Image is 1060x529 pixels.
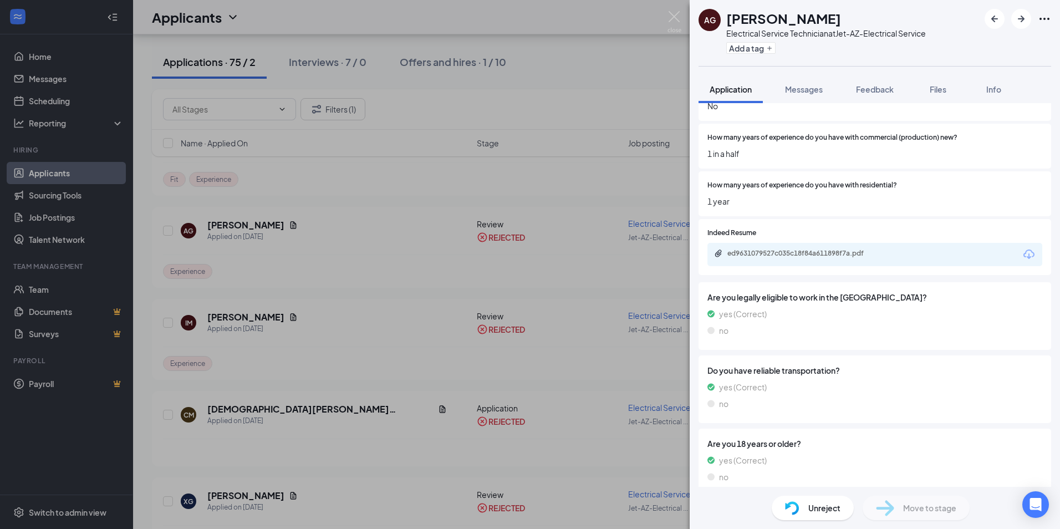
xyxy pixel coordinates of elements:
span: Are you legally eligible to work in the [GEOGRAPHIC_DATA]? [707,291,1042,303]
div: Electrical Service Technician at Jet-AZ-Electrical Service [726,28,926,39]
svg: ArrowRight [1015,12,1028,26]
svg: Download [1022,248,1036,261]
span: yes (Correct) [719,308,767,320]
span: no [719,398,728,410]
span: No [707,100,1042,112]
span: yes (Correct) [719,454,767,466]
h1: [PERSON_NAME] [726,9,841,28]
span: yes (Correct) [719,381,767,393]
span: Feedback [856,84,894,94]
div: AG [704,14,716,26]
button: ArrowLeftNew [985,9,1005,29]
svg: Plus [766,45,773,52]
button: PlusAdd a tag [726,42,776,54]
div: ed9631079527c035c18f84a611898f7a.pdf [727,249,883,258]
span: 1 in a half [707,147,1042,160]
span: How many years of experience do you have with commercial (production) new? [707,133,957,143]
span: no [719,471,728,483]
div: Open Intercom Messenger [1022,491,1049,518]
span: Do you have reliable transportation? [707,364,1042,377]
span: Messages [785,84,823,94]
a: Papercliped9631079527c035c18f84a611898f7a.pdf [714,249,894,260]
span: How many years of experience do you have with residential? [707,180,897,191]
span: Unreject [808,502,840,514]
span: no [719,324,728,337]
span: Are you 18 years or older? [707,438,1042,450]
span: Info [986,84,1001,94]
span: Indeed Resume [707,228,756,238]
svg: Paperclip [714,249,723,258]
span: Move to stage [903,502,956,514]
span: Application [710,84,752,94]
button: ArrowRight [1011,9,1031,29]
span: 1 year [707,195,1042,207]
span: Files [930,84,946,94]
svg: ArrowLeftNew [988,12,1001,26]
svg: Ellipses [1038,12,1051,26]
